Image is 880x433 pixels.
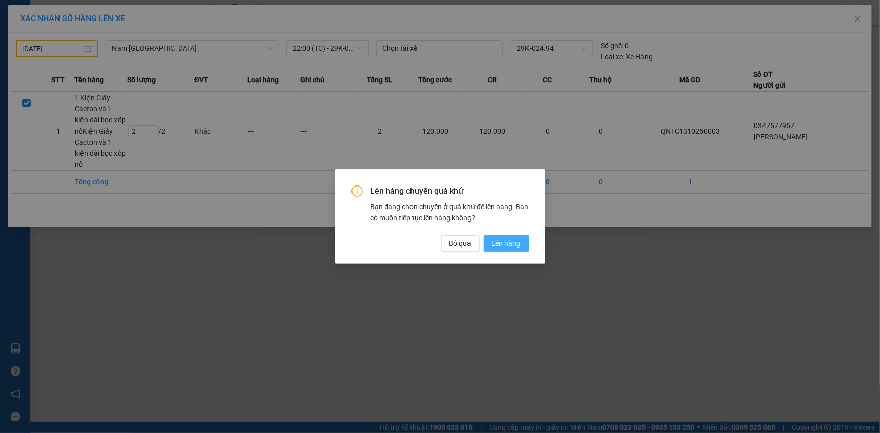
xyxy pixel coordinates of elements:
strong: BIÊN NHẬN VẬN CHUYỂN BẢO AN EXPRESS [24,15,170,38]
span: [PHONE_NUMBER] - [DOMAIN_NAME] [26,60,170,98]
span: Bỏ qua [449,238,472,249]
button: Bỏ qua [441,235,480,252]
span: Lên hàng chuyến quá khứ [371,185,529,197]
button: Lên hàng [484,235,529,252]
span: info-circle [351,185,363,197]
span: Lên hàng [492,238,521,249]
strong: (Công Ty TNHH Chuyển Phát Nhanh Bảo An - MST: 0109597835) [22,41,172,57]
div: Bạn đang chọn chuyến ở quá khứ để lên hàng. Bạn có muốn tiếp tục lên hàng không? [371,201,529,223]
